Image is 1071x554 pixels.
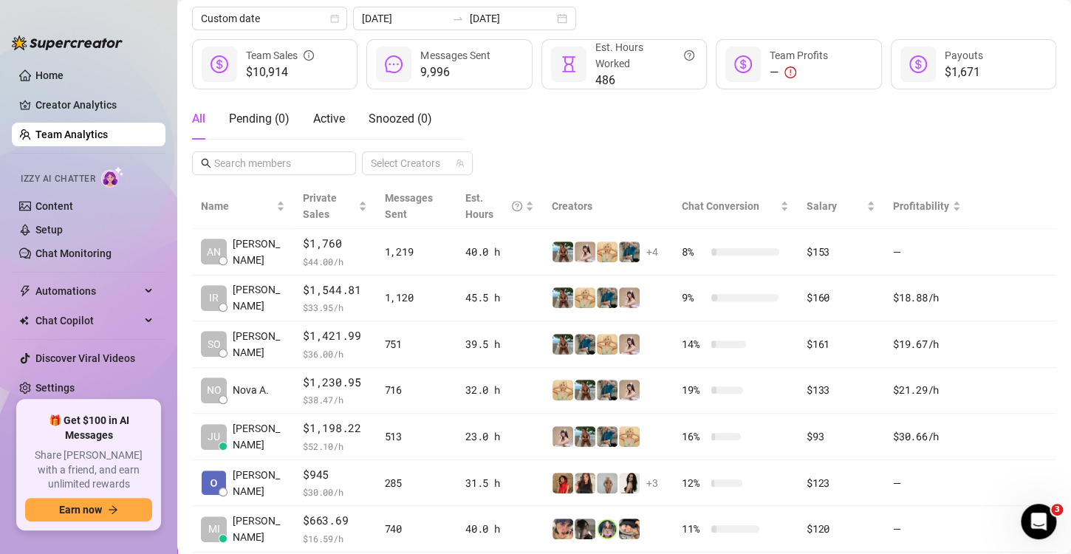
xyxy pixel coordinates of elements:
span: 14 % [682,336,705,352]
span: AN [207,244,221,260]
span: Automations [35,279,140,303]
span: Salary [807,200,837,212]
div: 40.0 h [465,521,534,537]
td: — [884,229,970,276]
span: $ 52.10 /h [303,439,366,454]
div: Est. Hours [465,190,522,222]
div: 285 [385,475,448,491]
img: Eavnc [597,380,617,400]
span: swap-right [452,13,464,24]
span: $945 [303,466,366,484]
div: Pending ( 0 ) [229,110,290,128]
span: $1,421.99 [303,327,366,345]
span: [PERSON_NAME] [233,328,285,360]
img: Krisha [202,471,226,495]
div: $123 [807,475,875,491]
span: hourglass [560,55,578,73]
img: bellatendresse [552,473,573,493]
button: Earn nowarrow-right [25,498,152,521]
span: Share [PERSON_NAME] with a friend, and earn unlimited rewards [25,448,152,492]
span: to [452,13,464,24]
span: SO [208,336,221,352]
span: message [385,55,403,73]
span: Izzy AI Chatter [21,172,95,186]
span: [PERSON_NAME] [233,281,285,314]
div: 39.5 h [465,336,534,352]
span: MI [208,521,220,537]
img: Libby [552,287,573,308]
span: 12 % [682,475,705,491]
img: Eavnc [619,242,640,262]
img: AI Chatter [101,166,124,188]
iframe: Intercom live chat [1021,504,1056,539]
img: Actually.Maria [597,242,617,262]
span: $ 36.00 /h [303,346,366,361]
img: Eavnc [575,334,595,355]
img: Eavnc [597,287,617,308]
div: $21.29 /h [893,382,961,398]
img: Libby [575,426,595,447]
span: dollar-circle [211,55,228,73]
img: anaxmei [575,242,595,262]
a: Settings [35,382,75,394]
span: Snoozed ( 0 ) [369,112,432,126]
span: $ 44.00 /h [303,254,366,269]
span: Earn now [59,504,102,516]
div: 45.5 h [465,290,534,306]
span: team [456,159,465,168]
div: $18.88 /h [893,290,961,306]
span: Profitability [893,200,949,212]
img: Harley [619,519,640,539]
img: Libby [552,334,573,355]
span: dollar-circle [734,55,752,73]
span: $1,544.81 [303,281,366,299]
div: $93 [807,428,875,445]
td: — [884,506,970,553]
span: Payouts [945,49,983,61]
span: 9,996 [420,64,490,81]
span: search [201,158,211,168]
span: Private Sales [303,192,337,220]
div: $161 [807,336,875,352]
span: Nova A. [233,382,269,398]
div: 1,219 [385,244,448,260]
span: $1,760 [303,235,366,253]
input: End date [470,10,554,27]
span: thunderbolt [19,285,31,297]
img: daiisyjane [575,519,595,539]
div: 740 [385,521,448,537]
span: $ 38.47 /h [303,392,366,407]
span: Messages Sent [385,192,433,220]
span: IR [209,290,219,306]
span: 3 [1051,504,1063,516]
span: $ 30.00 /h [303,485,366,499]
span: $ 33.95 /h [303,300,366,315]
div: $133 [807,382,875,398]
span: Team Profits [770,49,828,61]
span: + 4 [646,244,658,260]
a: Discover Viral Videos [35,352,135,364]
span: arrow-right [108,505,118,515]
img: anaxmei [619,380,640,400]
span: 9 % [682,290,705,306]
span: Chat Copilot [35,309,140,332]
div: 23.0 h [465,428,534,445]
img: ChloeLove [619,473,640,493]
span: $1,230.95 [303,374,366,391]
span: + 3 [646,475,658,491]
img: anaxmei [619,334,640,355]
th: Name [192,184,294,229]
span: Active [313,112,345,126]
div: 716 [385,382,448,398]
img: Libby [552,242,573,262]
img: Libby [575,380,595,400]
div: 1,120 [385,290,448,306]
span: $1,198.22 [303,420,366,437]
span: 19 % [682,382,705,398]
th: Creators [543,184,673,229]
span: NO [207,382,222,398]
td: — [884,460,970,507]
span: [PERSON_NAME] [233,513,285,545]
span: JU [208,428,220,445]
a: Creator Analytics [35,93,154,117]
